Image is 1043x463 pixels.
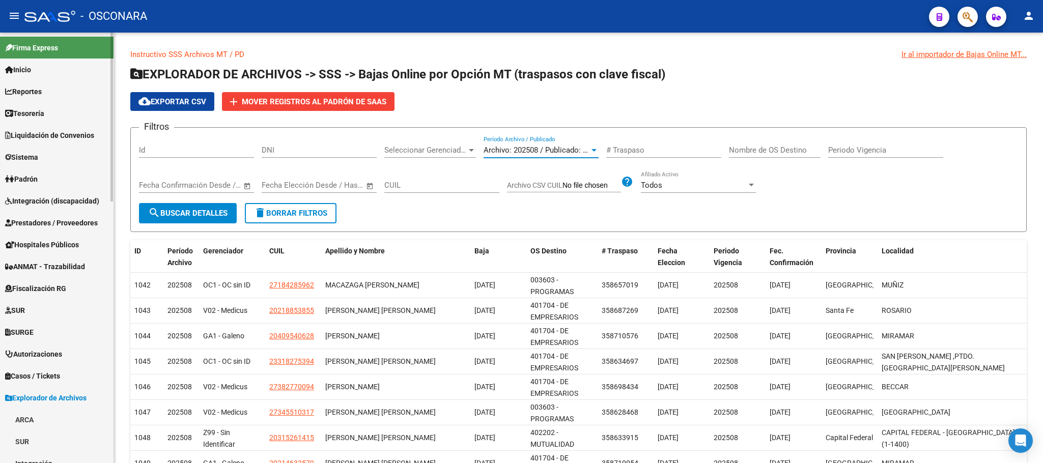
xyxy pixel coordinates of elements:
span: Z99 - Sin Identificar [203,428,235,448]
span: 1047 [134,408,151,416]
span: 23318275394 [269,357,314,365]
span: 20409540628 [269,332,314,340]
button: Exportar CSV [130,92,214,111]
span: 1043 [134,306,151,314]
span: 401704 - DE EMPRESARIOS PROFESIONALES Y MONOTRIBUTISTAS [530,352,594,395]
span: [PERSON_NAME] [PERSON_NAME] [325,408,436,416]
span: 202508 [167,357,192,365]
span: Borrar Filtros [254,209,327,218]
button: Buscar Detalles [139,203,237,223]
span: [PERSON_NAME] [PERSON_NAME] [325,357,436,365]
span: 202508 [714,383,738,391]
mat-icon: person [1023,10,1035,22]
div: [DATE] [474,356,522,367]
span: Prestadores / Proveedores [5,217,98,228]
div: Ir al importador de Bajas Online MT... [901,49,1027,60]
span: Padrón [5,173,38,185]
span: [DATE] [658,306,679,314]
span: Tesorería [5,108,44,119]
div: [DATE] [474,381,522,393]
span: Localidad [882,247,914,255]
span: [PERSON_NAME] [PERSON_NAME] [325,433,436,442]
span: [DATE] [658,357,679,365]
datatable-header-cell: CUIL [265,240,321,274]
span: 401704 - DE EMPRESARIOS PROFESIONALES Y MONOTRIBUTISTAS [530,301,594,344]
span: 202508 [714,306,738,314]
h3: Filtros [139,120,174,134]
span: ANMAT - Trazabilidad [5,261,85,272]
span: ROSARIO [882,306,912,314]
span: CAPITAL FEDERAL - [GEOGRAPHIC_DATA](1-1400) [882,428,1015,448]
span: 27382770094 [269,383,314,391]
span: [DATE] [658,281,679,289]
datatable-header-cell: Localidad [878,240,1027,274]
span: [DATE] [658,433,679,442]
span: Fiscalización RG [5,283,66,294]
span: 1046 [134,383,151,391]
span: V02 - Medicus [203,306,247,314]
div: Open Intercom Messenger [1008,428,1033,453]
span: Sistema [5,152,38,163]
span: 27345510317 [269,408,314,416]
span: Inicio [5,64,31,75]
span: [DATE] [658,383,679,391]
span: 1045 [134,357,151,365]
div: [DATE] [474,432,522,444]
datatable-header-cell: ID [130,240,163,274]
span: CUIL [269,247,285,255]
span: 202508 [167,281,192,289]
span: 202508 [714,281,738,289]
span: SUR [5,305,25,316]
span: [DATE] [770,357,791,365]
span: BECCAR [882,383,909,391]
span: 27184285962 [269,281,314,289]
span: 358698434 [602,383,638,391]
span: Baja [474,247,489,255]
span: V02 - Medicus [203,383,247,391]
span: Firma Express [5,42,58,53]
span: Reportes [5,86,42,97]
span: [DATE] [770,383,791,391]
span: Autorizaciones [5,349,62,360]
datatable-header-cell: OS Destino [526,240,598,274]
button: Open calendar [242,180,253,192]
span: OC1 - OC sin ID [203,281,250,289]
div: [DATE] [474,279,522,291]
span: 202508 [714,433,738,442]
span: Casos / Tickets [5,370,60,382]
datatable-header-cell: # Traspaso [598,240,654,274]
datatable-header-cell: Periodo Vigencia [710,240,766,274]
mat-icon: add [228,96,240,108]
span: [PERSON_NAME] [325,383,380,391]
datatable-header-cell: Provincia [822,240,878,274]
span: SAN [PERSON_NAME] ,PTDO. [GEOGRAPHIC_DATA][PERSON_NAME] [882,352,1005,372]
span: [DATE] [770,433,791,442]
span: 202508 [167,383,192,391]
span: OC1 - OC sin ID [203,357,250,365]
datatable-header-cell: Fec. Confirmación [766,240,822,274]
span: [DATE] [658,408,679,416]
span: [PERSON_NAME] [PERSON_NAME] [325,306,436,314]
span: Buscar Detalles [148,209,228,218]
mat-icon: cloud_download [138,95,151,107]
span: Hospitales Públicos [5,239,79,250]
datatable-header-cell: Gerenciador [199,240,265,274]
span: Santa Fe [826,306,854,314]
span: Mover registros al PADRÓN de SAAS [242,97,386,106]
span: Archivo: 202508 / Publicado: 202507 [484,146,607,155]
span: [PERSON_NAME] [325,332,380,340]
span: Periodo Vigencia [714,247,742,267]
span: Provincia [826,247,856,255]
span: Período Archivo [167,247,193,267]
span: Gerenciador [203,247,243,255]
button: Borrar Filtros [245,203,336,223]
span: 202508 [167,332,192,340]
span: Seleccionar Gerenciador [384,146,467,155]
datatable-header-cell: Apellido y Nombre [321,240,470,274]
span: Apellido y Nombre [325,247,385,255]
span: 20315261415 [269,433,314,442]
span: [GEOGRAPHIC_DATA] [882,408,950,416]
span: 202508 [714,332,738,340]
span: [GEOGRAPHIC_DATA] [826,357,894,365]
span: 358710576 [602,332,638,340]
